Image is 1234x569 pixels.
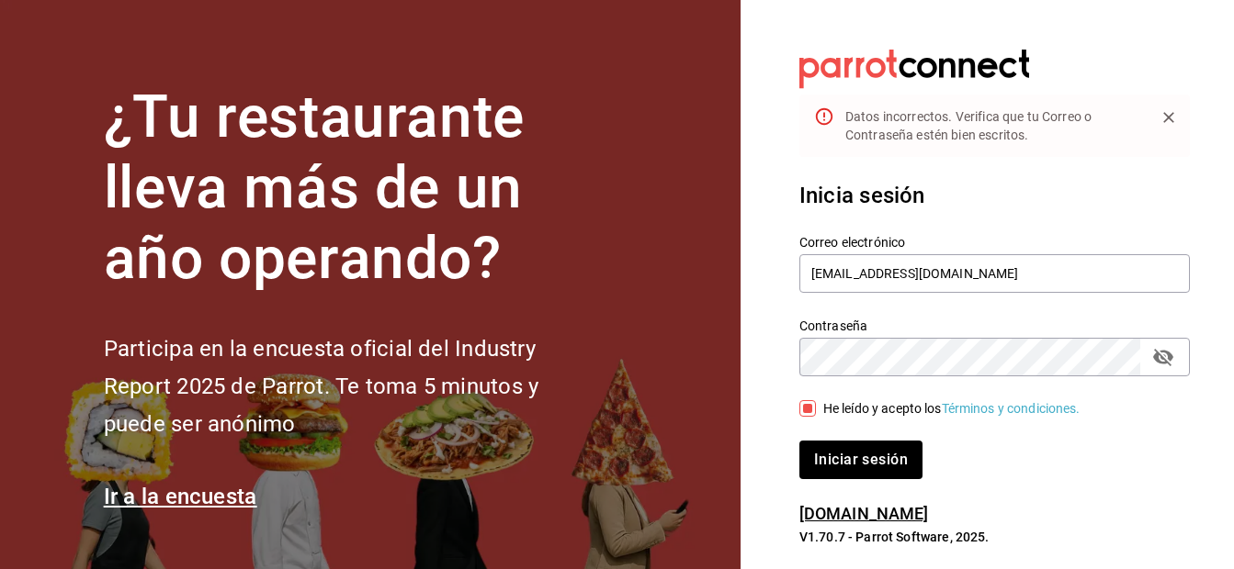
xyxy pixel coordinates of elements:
button: passwordField [1148,341,1179,373]
h1: ¿Tu restaurante lleva más de un año operando? [104,83,600,294]
a: Ir a la encuesta [104,484,257,509]
button: Iniciar sesión [799,441,923,479]
h3: Inicia sesión [799,179,1190,212]
input: Ingresa tu correo electrónico [799,254,1190,293]
a: [DOMAIN_NAME] [799,504,929,523]
a: Términos y condiciones. [942,401,1081,416]
label: Contraseña [799,319,1190,332]
div: Datos incorrectos. Verifica que tu Correo o Contraseña estén bien escritos. [845,100,1140,151]
label: Correo electrónico [799,236,1190,249]
p: V1.70.7 - Parrot Software, 2025. [799,528,1190,546]
h2: Participa en la encuesta oficial del Industry Report 2025 de Parrot. Te toma 5 minutos y puede se... [104,330,600,442]
div: He leído y acepto los [823,399,1081,418]
button: Close [1155,104,1183,131]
